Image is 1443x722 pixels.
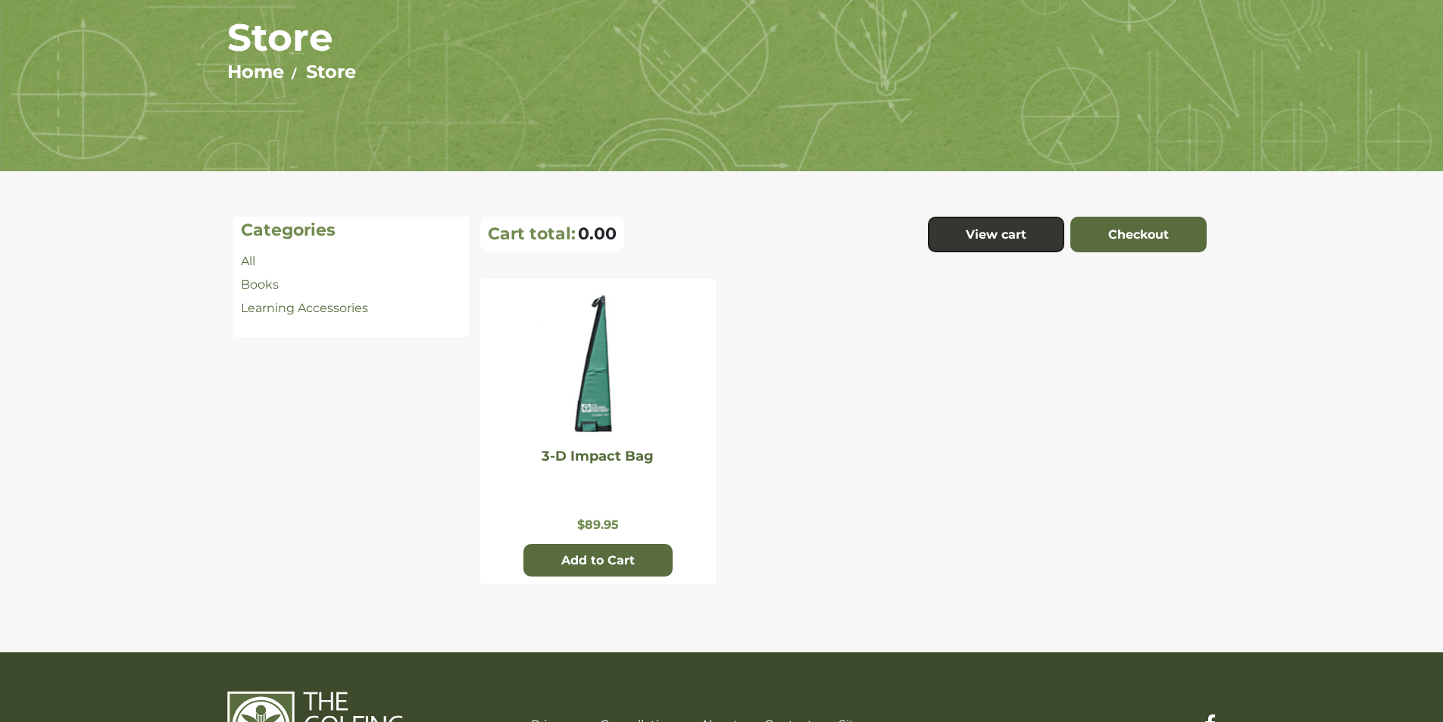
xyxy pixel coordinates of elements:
h4: Categories [241,220,461,240]
a: Store [306,61,356,83]
span: 0.00 [578,223,617,244]
a: Learning Accessories [241,301,368,315]
a: All [241,254,255,268]
a: View cart [928,217,1064,253]
a: Books [241,277,279,292]
p: Cart total: [488,223,576,244]
button: Add to Cart [523,544,673,577]
h1: Store [227,14,1216,61]
a: Home [227,61,284,83]
a: 3-D Impact Bag [542,448,654,464]
a: Checkout [1070,217,1207,253]
img: 3-D Impact Bag [537,290,658,442]
p: $89.95 [488,517,708,532]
